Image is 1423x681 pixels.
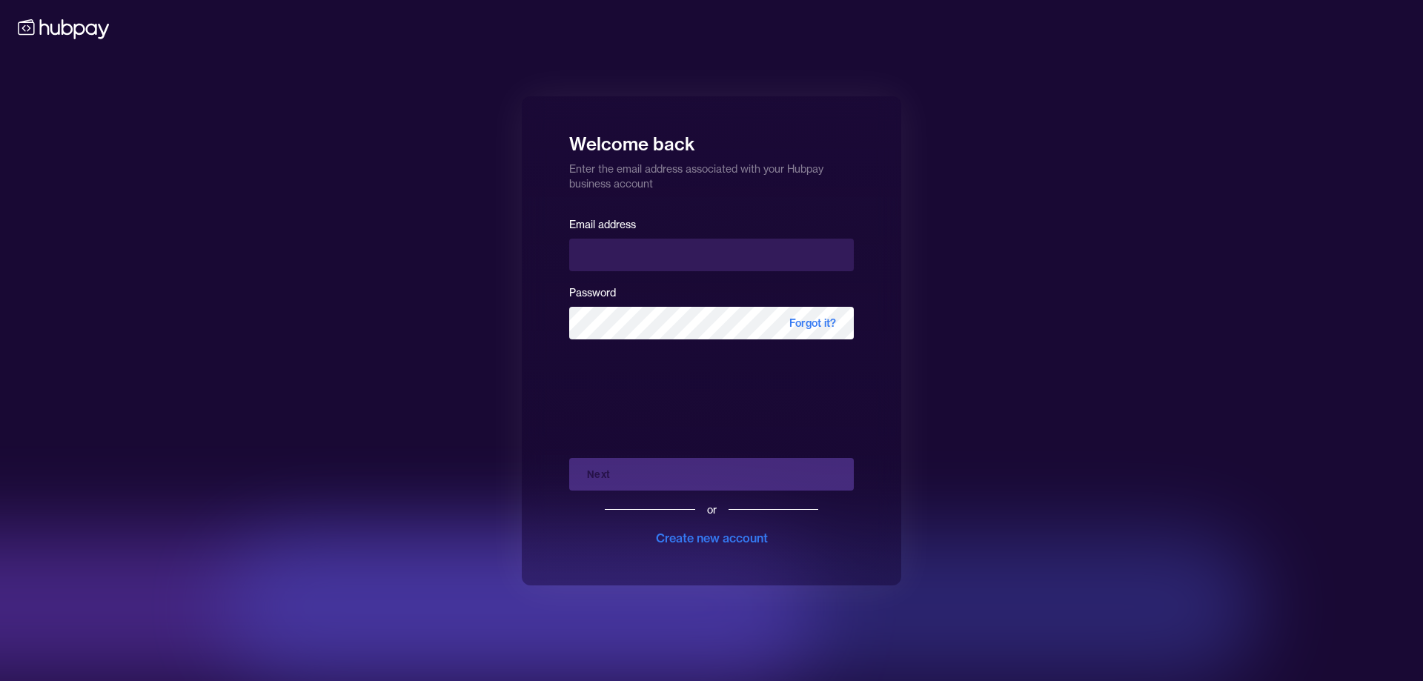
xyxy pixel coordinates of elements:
[569,156,854,191] p: Enter the email address associated with your Hubpay business account
[772,307,854,339] span: Forgot it?
[569,286,616,299] label: Password
[569,123,854,156] h1: Welcome back
[656,529,768,547] div: Create new account
[707,502,717,517] div: or
[569,218,636,231] label: Email address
